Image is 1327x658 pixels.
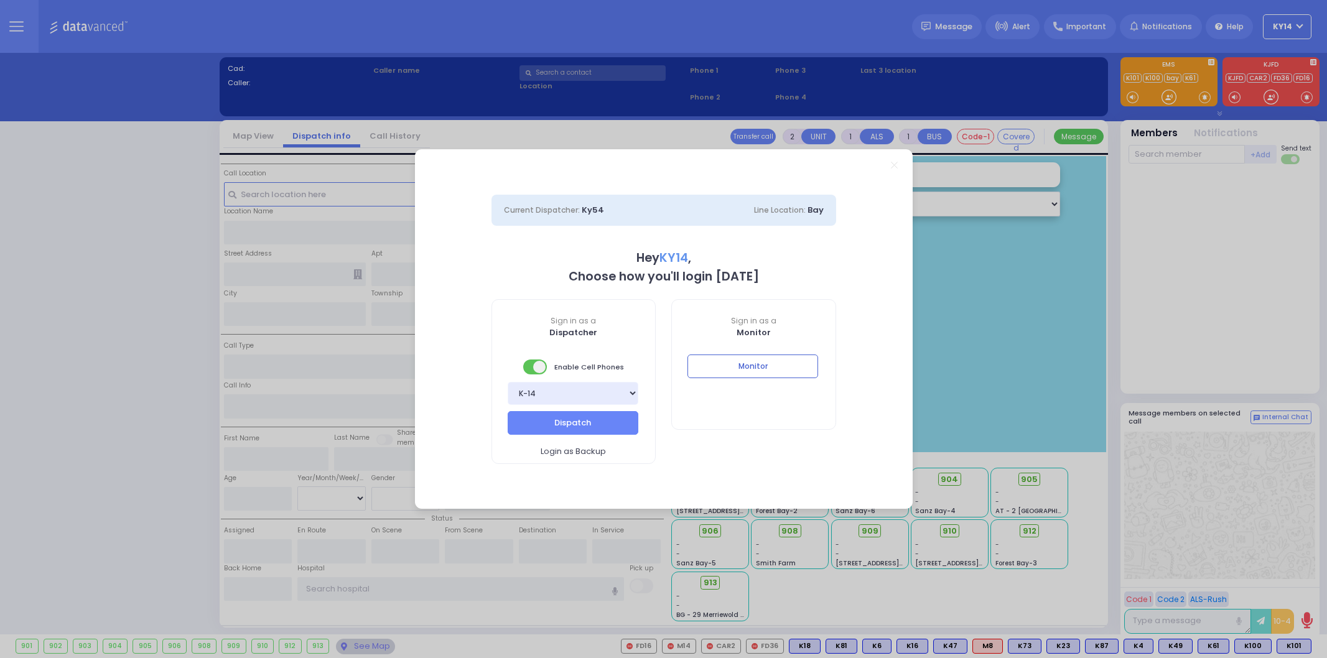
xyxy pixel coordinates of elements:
[737,327,771,338] b: Monitor
[504,205,580,215] span: Current Dispatcher:
[672,315,836,327] span: Sign in as a
[636,249,691,266] b: Hey ,
[808,204,824,216] span: Bay
[754,205,806,215] span: Line Location:
[523,358,624,376] span: Enable Cell Phones
[569,268,759,285] b: Choose how you'll login [DATE]
[891,162,898,169] a: Close
[582,204,604,216] span: Ky54
[508,411,638,435] button: Dispatch
[549,327,597,338] b: Dispatcher
[659,249,688,266] span: KY14
[492,315,656,327] span: Sign in as a
[687,354,818,378] button: Monitor
[541,445,606,458] span: Login as Backup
